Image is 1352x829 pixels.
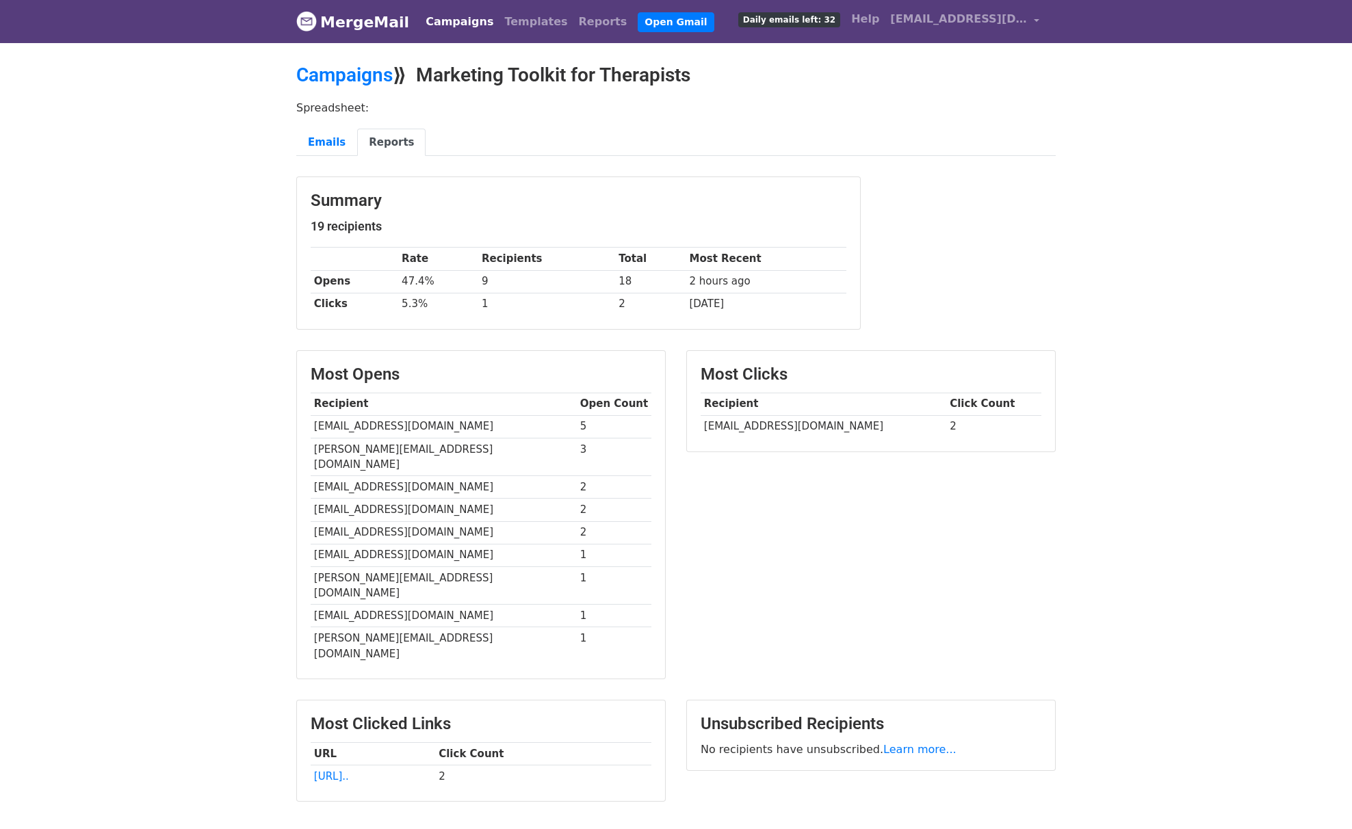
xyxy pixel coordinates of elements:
h5: 19 recipients [311,219,846,234]
td: [EMAIL_ADDRESS][DOMAIN_NAME] [311,415,577,438]
td: 1 [577,605,651,627]
a: Templates [499,8,573,36]
span: Daily emails left: 32 [738,12,840,27]
h2: ⟫ Marketing Toolkit for Therapists [296,64,1056,87]
h3: Summary [311,191,846,211]
th: Click Count [435,742,651,765]
th: Open Count [577,393,651,415]
td: [PERSON_NAME][EMAIL_ADDRESS][DOMAIN_NAME] [311,566,577,605]
th: Recipient [311,393,577,415]
th: Total [615,248,686,270]
td: [EMAIL_ADDRESS][DOMAIN_NAME] [311,605,577,627]
th: Recipients [478,248,615,270]
th: Clicks [311,293,398,315]
h3: Unsubscribed Recipients [701,714,1041,734]
td: 1 [577,566,651,605]
th: Most Recent [686,248,846,270]
img: MergeMail logo [296,11,317,31]
a: Daily emails left: 32 [733,5,846,33]
td: 9 [478,270,615,293]
h3: Most Clicked Links [311,714,651,734]
a: [URL].. [314,770,349,782]
td: [PERSON_NAME][EMAIL_ADDRESS][DOMAIN_NAME] [311,438,577,476]
th: Click Count [946,393,1041,415]
a: [EMAIL_ADDRESS][DOMAIN_NAME] [885,5,1045,38]
th: Recipient [701,393,946,415]
td: 2 [577,521,651,544]
a: Open Gmail [638,12,714,32]
a: Learn more... [883,743,957,756]
a: Help [846,5,885,33]
td: 1 [577,544,651,566]
h3: Most Opens [311,365,651,384]
td: 47.4% [398,270,478,293]
td: 2 hours ago [686,270,846,293]
h3: Most Clicks [701,365,1041,384]
th: Rate [398,248,478,270]
iframe: Chat Widget [1284,763,1352,829]
td: 2 [577,476,651,499]
th: URL [311,742,435,765]
td: 5 [577,415,651,438]
a: Reports [573,8,633,36]
td: [EMAIL_ADDRESS][DOMAIN_NAME] [311,499,577,521]
td: 2 [435,765,651,787]
td: [PERSON_NAME][EMAIL_ADDRESS][DOMAIN_NAME] [311,627,577,665]
th: Opens [311,270,398,293]
a: Campaigns [420,8,499,36]
td: [DATE] [686,293,846,315]
td: [EMAIL_ADDRESS][DOMAIN_NAME] [701,415,946,438]
td: [EMAIL_ADDRESS][DOMAIN_NAME] [311,544,577,566]
p: Spreadsheet: [296,101,1056,115]
a: Campaigns [296,64,393,86]
td: 1 [478,293,615,315]
a: Emails [296,129,357,157]
td: 3 [577,438,651,476]
td: 18 [615,270,686,293]
td: 2 [946,415,1041,438]
a: MergeMail [296,8,409,36]
td: 2 [577,499,651,521]
td: 5.3% [398,293,478,315]
td: 2 [615,293,686,315]
td: [EMAIL_ADDRESS][DOMAIN_NAME] [311,521,577,544]
td: 1 [577,627,651,665]
p: No recipients have unsubscribed. [701,742,1041,756]
a: Reports [357,129,426,157]
span: [EMAIL_ADDRESS][DOMAIN_NAME] [890,11,1027,27]
td: [EMAIL_ADDRESS][DOMAIN_NAME] [311,476,577,499]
